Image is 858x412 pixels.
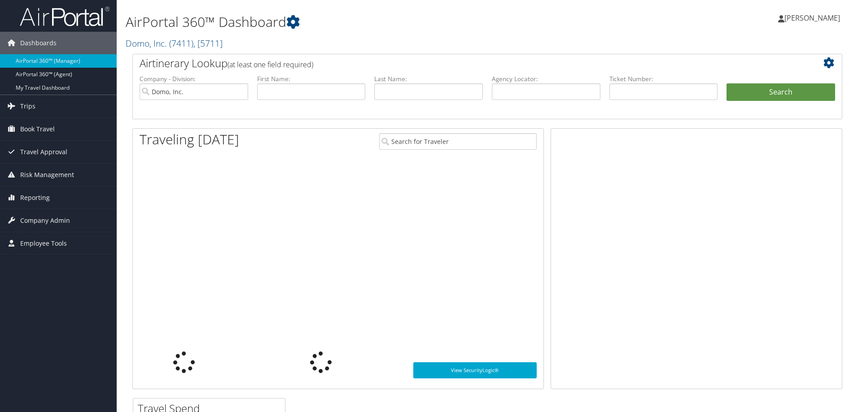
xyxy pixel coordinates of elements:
[413,362,537,378] a: View SecurityLogic®
[193,37,223,49] span: , [ 5711 ]
[20,209,70,232] span: Company Admin
[492,74,600,83] label: Agency Locator:
[20,186,50,209] span: Reporting
[20,141,67,163] span: Travel Approval
[140,130,239,149] h1: Traveling [DATE]
[126,37,223,49] a: Domo, Inc.
[609,74,718,83] label: Ticket Number:
[20,32,57,54] span: Dashboards
[20,232,67,255] span: Employee Tools
[727,83,835,101] button: Search
[257,74,366,83] label: First Name:
[20,6,109,27] img: airportal-logo.png
[20,95,35,117] span: Trips
[140,74,248,83] label: Company - Division:
[140,56,776,71] h2: Airtinerary Lookup
[20,118,55,140] span: Book Travel
[20,164,74,186] span: Risk Management
[778,4,849,31] a: [PERSON_NAME]
[784,13,840,23] span: [PERSON_NAME]
[374,74,483,83] label: Last Name:
[126,13,608,31] h1: AirPortal 360™ Dashboard
[228,60,313,69] span: (at least one field required)
[379,133,537,150] input: Search for Traveler
[169,37,193,49] span: ( 7411 )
